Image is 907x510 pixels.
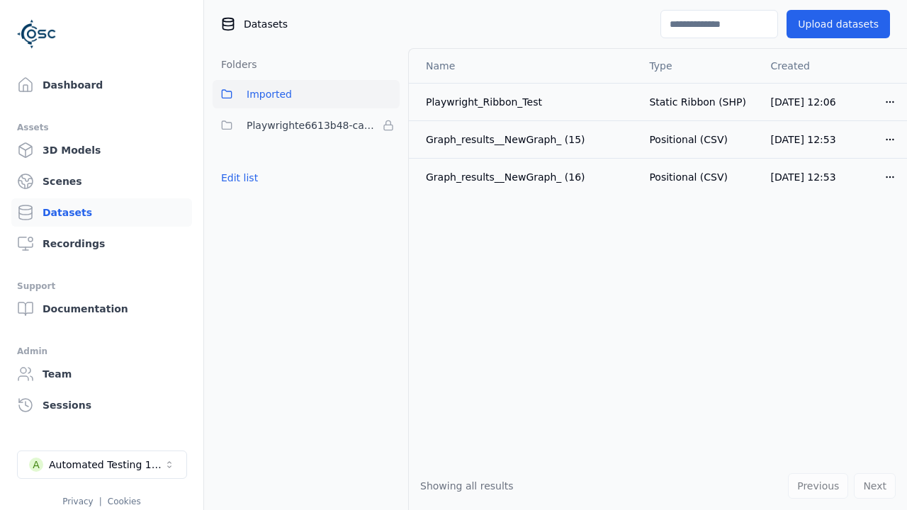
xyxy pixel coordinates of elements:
th: Created [760,49,873,83]
button: Playwrighte6613b48-ca99-48b0-8426-e5f3339f1679 [213,111,400,140]
div: Automated Testing 1 - Playwright [49,458,164,472]
span: Imported [247,86,292,103]
td: Static Ribbon (SHP) [638,83,759,120]
a: Cookies [108,497,141,506]
span: [DATE] 12:53 [771,134,836,145]
span: Playwrighte6613b48-ca99-48b0-8426-e5f3339f1679 [247,117,377,134]
div: Assets [17,119,186,136]
th: Name [409,49,638,83]
button: Imported [213,80,400,108]
a: Team [11,360,192,388]
a: Documentation [11,295,192,323]
div: A [29,458,43,472]
span: Datasets [244,17,288,31]
button: Select a workspace [17,450,187,479]
a: Scenes [11,167,192,195]
button: Edit list [213,165,266,191]
div: Graph_results__NewGraph_ (16) [426,170,626,184]
a: Dashboard [11,71,192,99]
th: Type [638,49,759,83]
img: Logo [17,14,57,54]
a: Privacy [62,497,93,506]
a: 3D Models [11,136,192,164]
a: Recordings [11,229,192,258]
div: Admin [17,343,186,360]
div: Support [17,278,186,295]
span: | [99,497,102,506]
button: Upload datasets [787,10,890,38]
div: Graph_results__NewGraph_ (15) [426,132,626,147]
span: [DATE] 12:53 [771,171,836,183]
span: Showing all results [420,480,514,492]
a: Datasets [11,198,192,227]
td: Positional (CSV) [638,158,759,195]
a: Sessions [11,391,192,419]
div: Playwright_Ribbon_Test [426,95,626,109]
td: Positional (CSV) [638,120,759,158]
h3: Folders [213,57,257,72]
span: [DATE] 12:06 [771,96,836,108]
